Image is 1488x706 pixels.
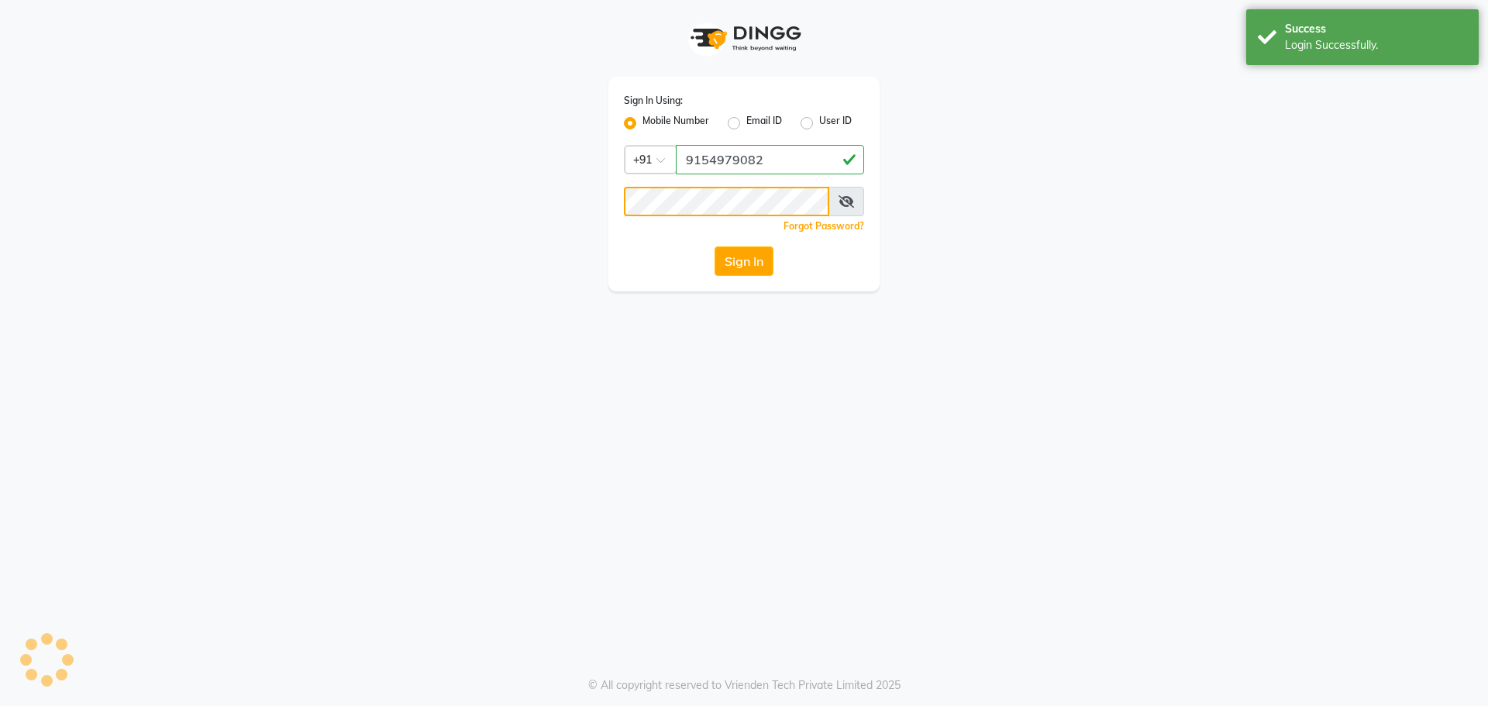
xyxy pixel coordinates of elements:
input: Username [624,187,829,216]
div: Login Successfully. [1285,37,1467,53]
input: Username [676,145,864,174]
img: logo1.svg [682,15,806,61]
label: User ID [819,114,852,133]
div: Success [1285,21,1467,37]
button: Sign In [715,246,773,276]
label: Sign In Using: [624,94,683,108]
label: Mobile Number [642,114,709,133]
a: Forgot Password? [784,220,864,232]
label: Email ID [746,114,782,133]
